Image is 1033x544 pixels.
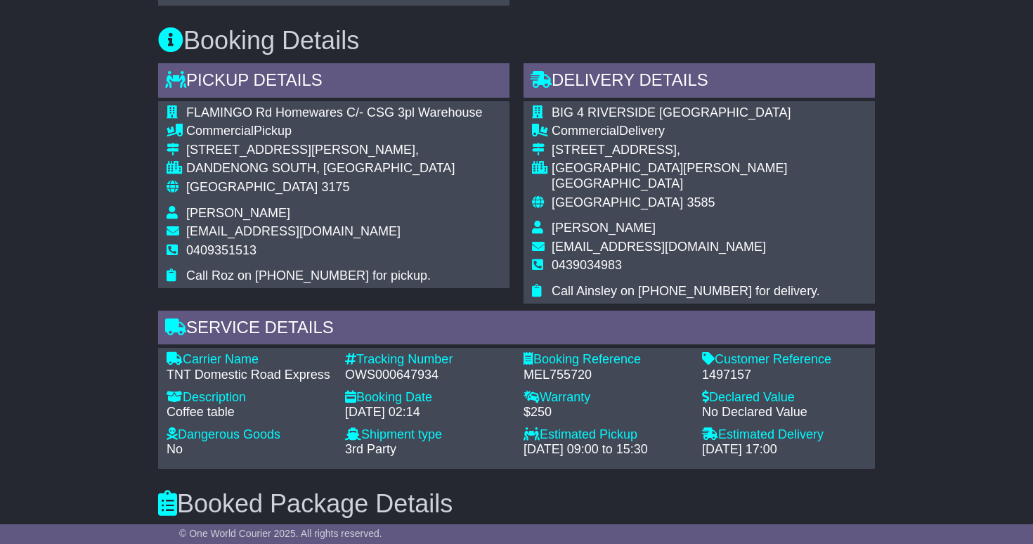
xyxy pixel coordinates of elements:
span: [EMAIL_ADDRESS][DOMAIN_NAME] [186,224,401,238]
h3: Booked Package Details [158,490,875,518]
div: Booking Date [345,390,509,406]
div: DANDENONG SOUTH, [GEOGRAPHIC_DATA] [186,161,482,176]
div: Description [167,390,331,406]
h3: Booking Details [158,27,875,55]
span: [GEOGRAPHIC_DATA] [552,195,683,209]
div: Booking Reference [524,352,688,368]
div: [DATE] 09:00 to 15:30 [524,442,688,458]
div: Shipment type [345,427,509,443]
div: Tracking Number [345,352,509,368]
span: 0439034983 [552,258,622,272]
div: Coffee table [167,405,331,420]
div: Warranty [524,390,688,406]
div: No Declared Value [702,405,866,420]
span: FLAMINGO Rd Homewares C/- CSG 3pl Warehouse [186,105,482,119]
span: [PERSON_NAME] [186,206,290,220]
div: MEL755720 [524,368,688,383]
span: [EMAIL_ADDRESS][DOMAIN_NAME] [552,240,766,254]
span: 3585 [687,195,715,209]
div: Declared Value [702,390,866,406]
span: [GEOGRAPHIC_DATA] [186,180,318,194]
div: Dangerous Goods [167,427,331,443]
span: © One World Courier 2025. All rights reserved. [179,528,382,539]
div: Delivery [552,124,866,139]
span: [PERSON_NAME] [552,221,656,235]
div: Estimated Pickup [524,427,688,443]
span: 3175 [321,180,349,194]
div: 1497157 [702,368,866,383]
div: [STREET_ADDRESS][PERSON_NAME], [186,143,482,158]
div: Customer Reference [702,352,866,368]
span: BIG 4 RIVERSIDE [GEOGRAPHIC_DATA] [552,105,791,119]
div: Pickup Details [158,63,509,101]
div: Delivery Details [524,63,875,101]
span: 3rd Party [345,442,396,456]
div: Service Details [158,311,875,349]
span: No [167,442,183,456]
div: Estimated Delivery [702,427,866,443]
div: Carrier Name [167,352,331,368]
span: Call Roz on [PHONE_NUMBER] for pickup. [186,268,431,283]
span: Commercial [186,124,254,138]
div: [GEOGRAPHIC_DATA][PERSON_NAME][GEOGRAPHIC_DATA] [552,161,866,191]
div: $250 [524,405,688,420]
span: 0409351513 [186,243,256,257]
div: [DATE] 02:14 [345,405,509,420]
span: Call Ainsley on [PHONE_NUMBER] for delivery. [552,284,820,298]
div: TNT Domestic Road Express [167,368,331,383]
div: OWS000647934 [345,368,509,383]
div: [STREET_ADDRESS], [552,143,866,158]
div: Pickup [186,124,482,139]
div: [DATE] 17:00 [702,442,866,458]
span: Commercial [552,124,619,138]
